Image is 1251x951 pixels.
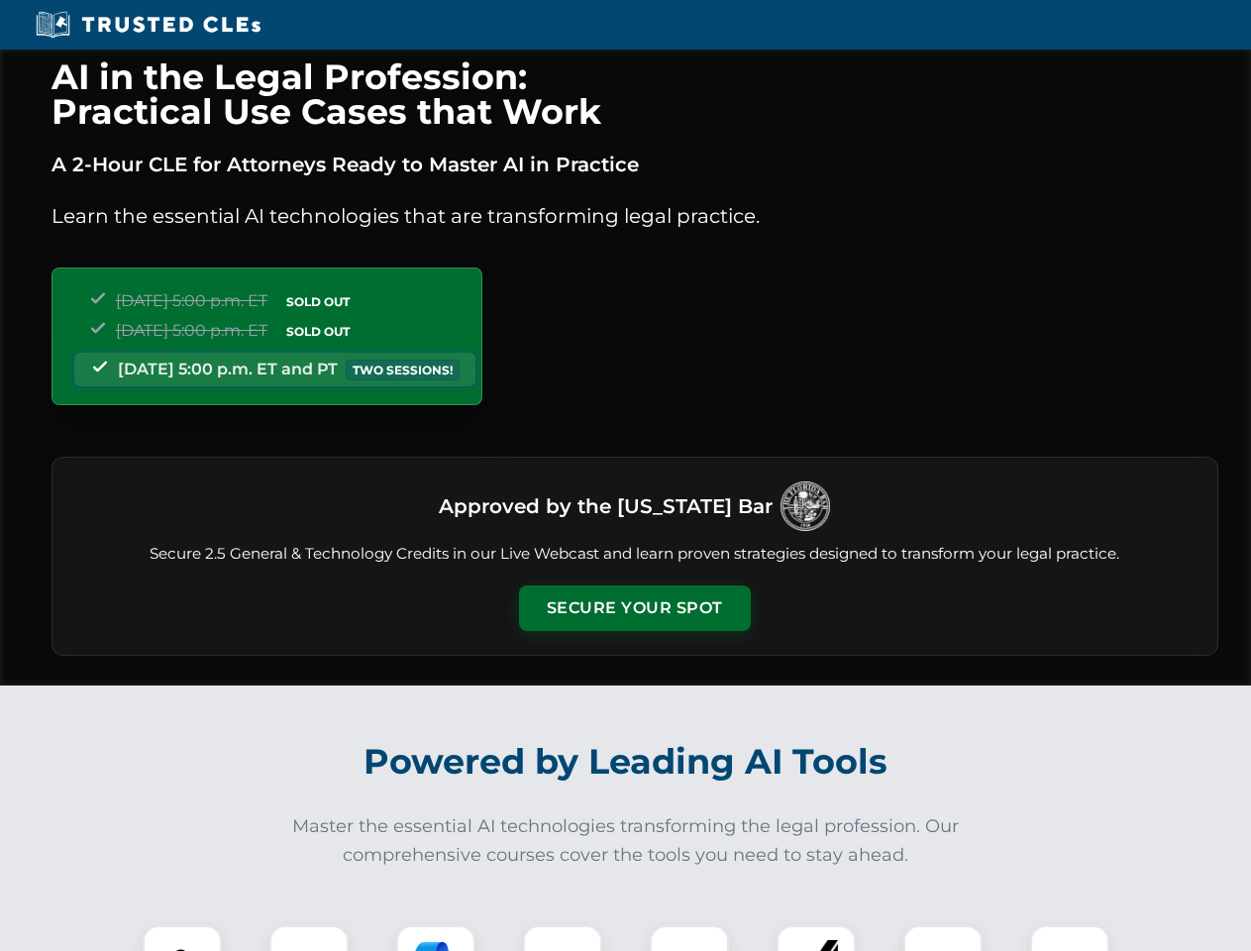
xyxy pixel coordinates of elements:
h2: Powered by Leading AI Tools [77,727,1175,796]
button: Secure Your Spot [519,585,751,631]
h3: Approved by the [US_STATE] Bar [439,488,773,524]
span: SOLD OUT [279,291,357,312]
span: SOLD OUT [279,321,357,342]
h1: AI in the Legal Profession: Practical Use Cases that Work [52,59,1218,129]
p: A 2-Hour CLE for Attorneys Ready to Master AI in Practice [52,149,1218,180]
p: Master the essential AI technologies transforming the legal profession. Our comprehensive courses... [279,812,973,870]
img: Trusted CLEs [30,10,266,40]
p: Learn the essential AI technologies that are transforming legal practice. [52,200,1218,232]
span: [DATE] 5:00 p.m. ET [116,291,267,310]
p: Secure 2.5 General & Technology Credits in our Live Webcast and learn proven strategies designed ... [76,543,1194,566]
img: Logo [781,481,830,531]
span: [DATE] 5:00 p.m. ET [116,321,267,340]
